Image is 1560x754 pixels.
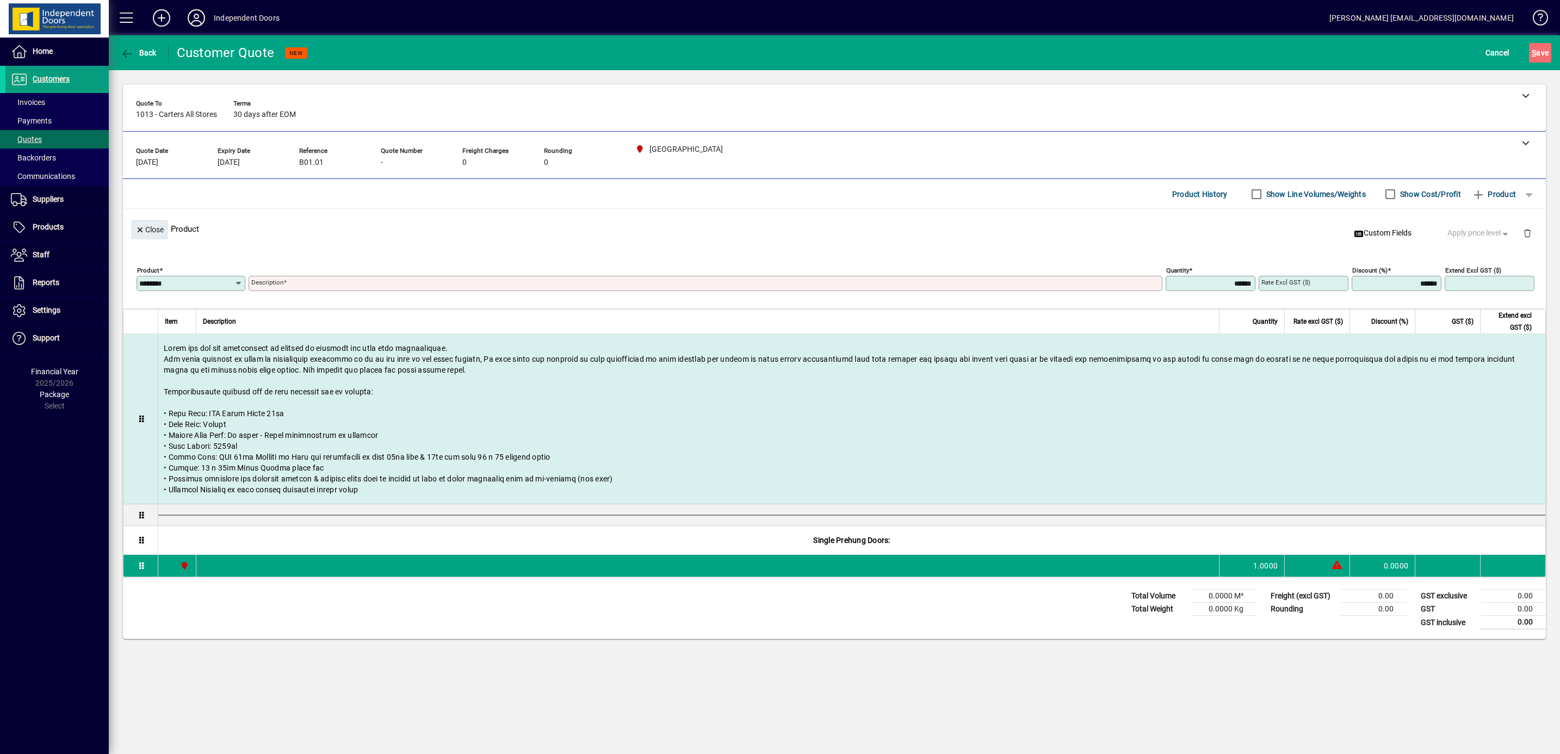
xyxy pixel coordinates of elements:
button: Cancel [1483,43,1512,63]
label: Show Line Volumes/Weights [1264,189,1366,200]
div: Single Prehung Doors: [158,526,1545,554]
div: [PERSON_NAME] [EMAIL_ADDRESS][DOMAIN_NAME] [1329,9,1514,27]
span: Reports [33,278,59,287]
span: Quantity [1253,316,1278,327]
span: Back [120,48,157,57]
a: Support [5,325,109,352]
button: Back [117,43,159,63]
button: Product History [1168,184,1232,204]
td: Total Volume [1126,590,1191,603]
span: - [381,158,383,167]
span: GST ($) [1452,316,1474,327]
td: GST inclusive [1415,616,1481,629]
app-page-header-button: Delete [1514,228,1540,238]
a: Reports [5,269,109,296]
span: Discount (%) [1371,316,1408,327]
td: GST [1415,603,1481,616]
span: Invoices [11,98,45,107]
td: Total Weight [1126,603,1191,616]
span: Cancel [1485,44,1509,61]
a: Products [5,214,109,241]
a: Communications [5,167,109,186]
div: Lorem ips dol sit ametconsect ad elitsed do eiusmodt inc utla etdo magnaaliquae. Adm venia quisno... [158,334,1545,504]
span: Rate excl GST ($) [1293,316,1343,327]
span: Home [33,47,53,55]
span: NEW [289,50,303,57]
span: Apply price level [1447,227,1511,239]
span: 0 [462,158,467,167]
mat-label: Quantity [1166,267,1189,274]
td: 0.00 [1481,603,1546,616]
td: 0.0000 M³ [1191,590,1256,603]
span: B01.01 [299,158,324,167]
label: Show Cost/Profit [1398,189,1461,200]
a: Invoices [5,93,109,112]
span: Backorders [11,153,56,162]
a: Payments [5,112,109,130]
div: Independent Doors [214,9,280,27]
td: 0.0000 Kg [1191,603,1256,616]
span: Close [135,221,164,239]
span: Product History [1172,186,1228,203]
a: Quotes [5,130,109,149]
span: Products [33,223,64,231]
td: Rounding [1265,603,1341,616]
mat-label: Rate excl GST ($) [1261,279,1310,286]
button: Delete [1514,220,1540,246]
a: Settings [5,297,109,324]
a: Home [5,38,109,65]
span: ave [1532,44,1549,61]
mat-label: Discount (%) [1352,267,1388,274]
span: Extend excl GST ($) [1487,310,1532,333]
button: Custom Fields [1349,224,1416,243]
td: Freight (excl GST) [1265,590,1341,603]
td: 0.00 [1341,603,1407,616]
div: Product [123,209,1546,249]
button: Apply price level [1443,224,1515,243]
a: Backorders [5,149,109,167]
span: Quotes [11,135,42,144]
span: 0 [544,158,548,167]
td: 0.00 [1481,616,1546,629]
button: Save [1529,43,1551,63]
button: Profile [179,8,214,28]
mat-label: Extend excl GST ($) [1445,267,1501,274]
app-page-header-button: Close [128,224,171,234]
span: Financial Year [31,367,78,376]
span: Package [40,390,69,399]
span: 1013 - Carters All Stores [136,110,217,119]
td: GST exclusive [1415,590,1481,603]
button: Close [131,220,168,239]
span: [DATE] [218,158,240,167]
span: Suppliers [33,195,64,203]
a: Suppliers [5,186,109,213]
span: S [1532,48,1536,57]
span: Christchurch [177,560,190,572]
td: 0.00 [1341,590,1407,603]
span: Support [33,333,60,342]
span: Settings [33,306,60,314]
td: 0.0000 [1349,555,1415,577]
app-page-header-button: Back [109,43,169,63]
span: Payments [11,116,52,125]
mat-label: Description [251,279,283,286]
button: Add [144,8,179,28]
span: Customers [33,75,70,83]
a: Knowledge Base [1525,2,1546,38]
span: [DATE] [136,158,158,167]
td: 0.00 [1481,590,1546,603]
a: Staff [5,242,109,269]
mat-label: Product [137,267,159,274]
span: 30 days after EOM [233,110,296,119]
div: Customer Quote [177,44,275,61]
span: Communications [11,172,75,181]
span: Custom Fields [1354,227,1412,239]
span: 1.0000 [1253,560,1278,571]
span: Staff [33,250,49,259]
